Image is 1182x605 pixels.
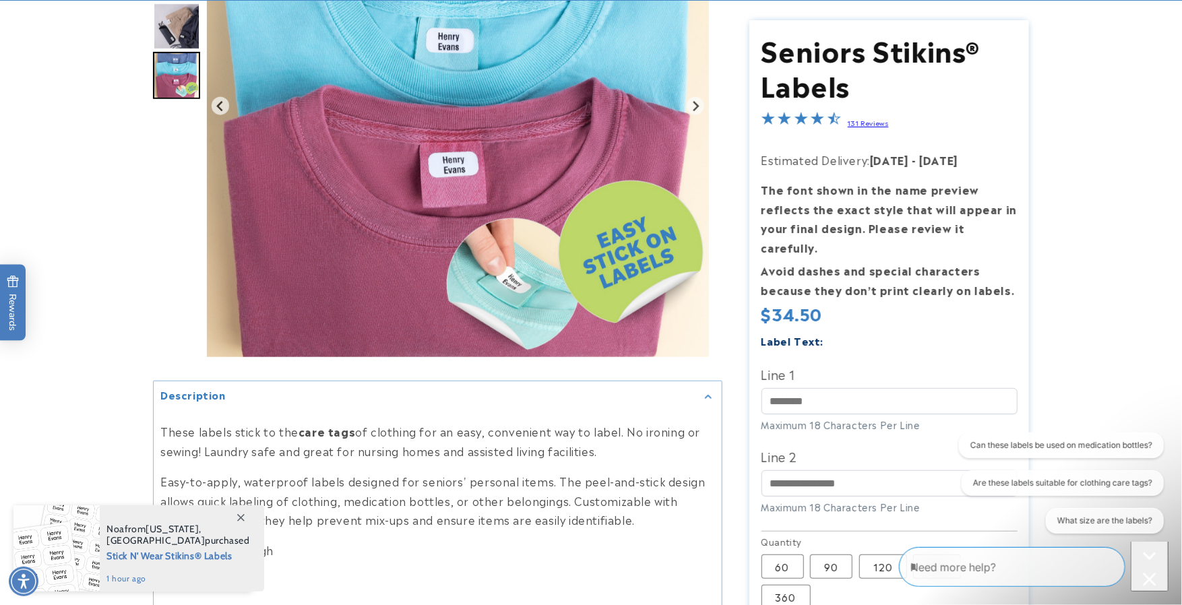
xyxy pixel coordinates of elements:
div: Go to slide 4 [153,3,200,50]
strong: care tags [299,423,355,439]
iframe: Gorgias live chat conversation starters [952,433,1169,544]
img: Nursing Home Stick On Labels - Label Land [153,52,200,99]
strong: Avoid dashes and special characters because they don’t print clearly on labels. [761,262,1015,298]
p: These labels stick to the of clothing for an easy, convenient way to label. No ironing or sewing!... [160,422,715,461]
strong: [DATE] [919,152,958,168]
p: Easy-to-apply, waterproof labels designed for seniors' personal items. The peel-and-stick design ... [160,472,715,530]
label: 60 [761,554,804,579]
p: Size: 1" wide, ½" high [160,540,715,560]
span: Rewards [7,276,20,331]
div: Maximum 18 Characters Per Line [761,501,1018,515]
legend: Quantity [761,536,803,549]
p: Laundry Safe [160,571,715,590]
label: Line 1 [761,363,1018,385]
button: Go to first slide [687,97,705,115]
label: Line 2 [761,445,1018,467]
span: from , purchased [106,523,250,546]
div: Accessibility Menu [9,567,38,596]
button: Previous slide [212,97,230,115]
span: Stick N' Wear Stikins® Labels [106,546,250,563]
span: 1 hour ago [106,573,250,585]
span: $34.50 [761,301,823,325]
span: [US_STATE] [146,523,199,535]
span: Noa [106,523,125,535]
div: Go to slide 5 [153,52,200,99]
span: 4.3-star overall rating [761,114,841,130]
label: Label Text: [761,333,824,348]
img: Nursing home multi-purpose stick on labels applied to clothing and glasses case [153,3,200,50]
strong: [DATE] [870,152,909,168]
strong: The font shown in the name preview reflects the exact style that will appear in your final design... [761,181,1017,255]
h2: Description [160,388,226,402]
p: Estimated Delivery: [761,150,1018,170]
h1: Seniors Stikins® Labels [761,32,1018,102]
label: 90 [810,554,852,579]
div: Maximum 18 Characters Per Line [761,418,1018,432]
span: [GEOGRAPHIC_DATA] [106,534,205,546]
iframe: Gorgias Floating Chat [899,542,1169,592]
label: 120 [859,554,907,579]
strong: - [912,152,916,168]
a: 131 Reviews - open in a new tab [848,118,889,127]
summary: Description [154,381,722,412]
